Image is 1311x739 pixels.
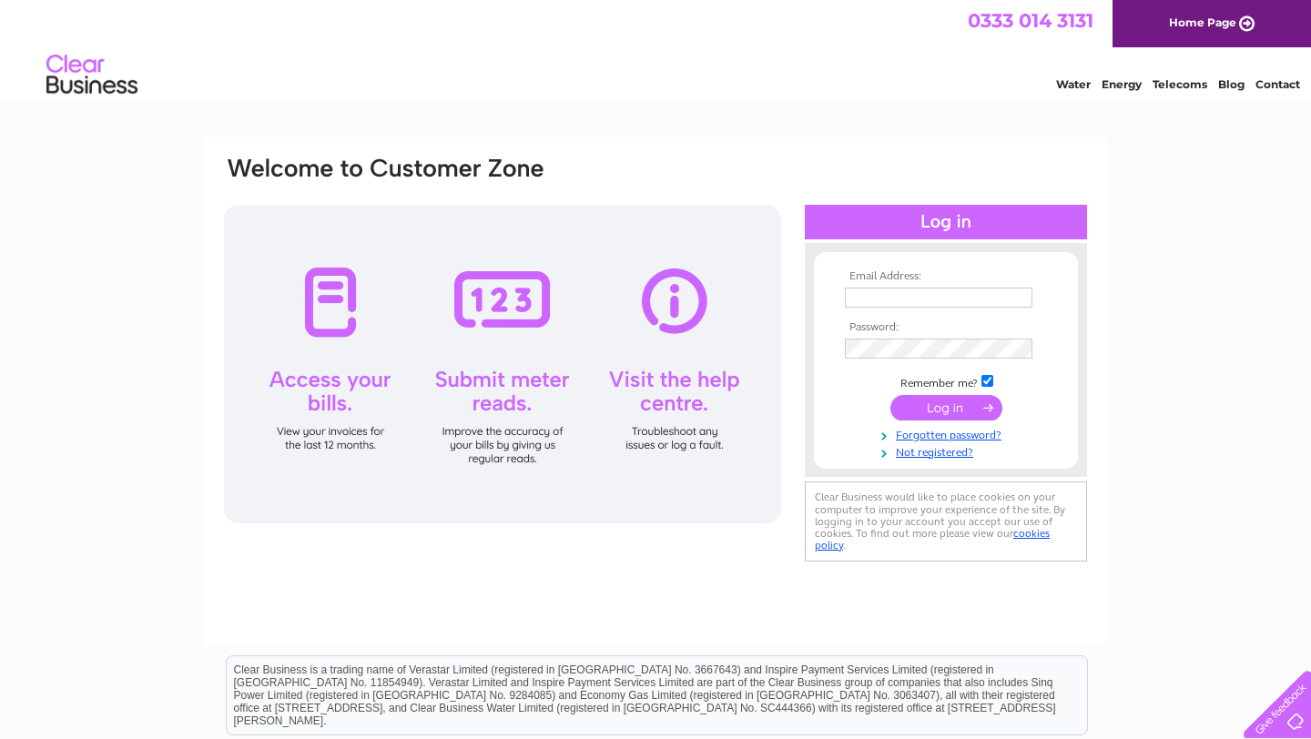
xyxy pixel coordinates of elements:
[1218,77,1245,91] a: Blog
[968,9,1093,32] a: 0333 014 3131
[890,395,1002,420] input: Submit
[805,481,1087,561] div: Clear Business would like to place cookies on your computer to improve your experience of the sit...
[840,321,1052,334] th: Password:
[1153,77,1207,91] a: Telecoms
[815,527,1050,552] a: cookies policy
[845,425,1052,442] a: Forgotten password?
[1056,77,1091,91] a: Water
[1102,77,1142,91] a: Energy
[1255,77,1300,91] a: Contact
[845,442,1052,460] a: Not registered?
[46,47,138,103] img: logo.png
[227,10,1087,88] div: Clear Business is a trading name of Verastar Limited (registered in [GEOGRAPHIC_DATA] No. 3667643...
[840,372,1052,390] td: Remember me?
[840,270,1052,283] th: Email Address:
